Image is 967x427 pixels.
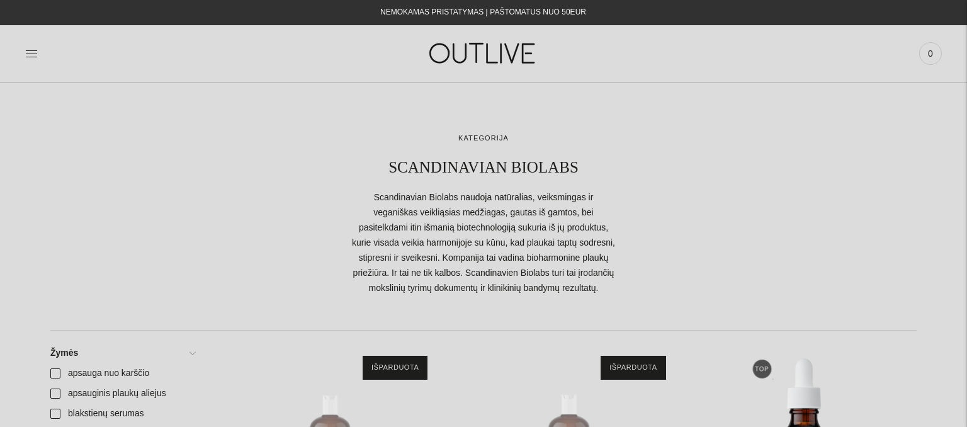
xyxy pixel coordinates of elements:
img: OUTLIVE [405,31,562,75]
span: 0 [922,45,939,62]
a: 0 [919,40,942,67]
a: apsauginis plaukų aliejus [43,384,202,404]
a: apsauga nuo karščio [43,363,202,384]
a: Žymės [43,343,202,363]
div: NEMOKAMAS PRISTATYMAS Į PAŠTOMATUS NUO 50EUR [380,5,586,20]
a: blakstienų serumas [43,404,202,424]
